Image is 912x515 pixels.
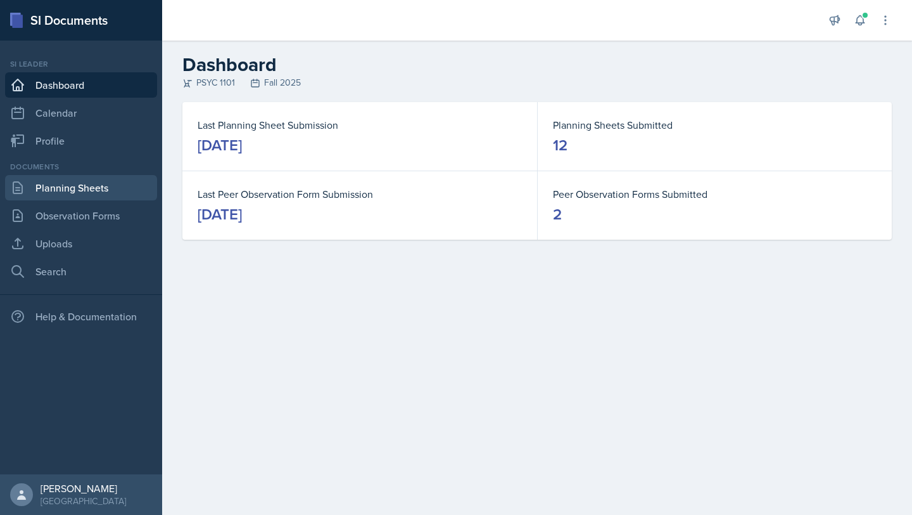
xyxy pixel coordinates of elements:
[553,204,562,225] div: 2
[553,117,877,133] dt: Planning Sheets Submitted
[553,135,567,155] div: 12
[198,204,242,225] div: [DATE]
[198,135,242,155] div: [DATE]
[198,186,522,202] dt: Last Peer Observation Form Submission
[553,186,877,202] dt: Peer Observation Forms Submitted
[5,175,157,200] a: Planning Sheets
[5,304,157,329] div: Help & Documentation
[41,495,126,507] div: [GEOGRAPHIC_DATA]
[5,161,157,173] div: Documents
[5,100,157,126] a: Calendar
[5,231,157,256] a: Uploads
[5,259,157,284] a: Search
[182,76,892,89] div: PSYC 1101 Fall 2025
[182,53,892,76] h2: Dashboard
[41,482,126,495] div: [PERSON_NAME]
[5,128,157,153] a: Profile
[5,203,157,228] a: Observation Forms
[5,72,157,98] a: Dashboard
[198,117,522,133] dt: Last Planning Sheet Submission
[5,58,157,70] div: Si leader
